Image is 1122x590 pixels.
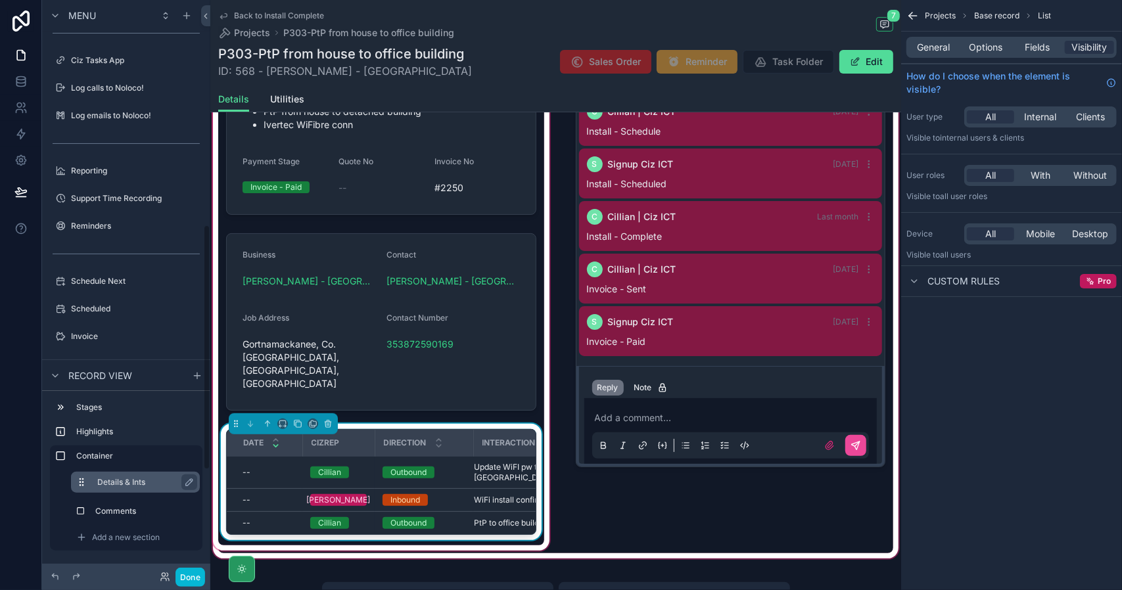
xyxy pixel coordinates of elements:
[940,133,1024,143] span: Internal users & clients
[218,26,270,39] a: Projects
[270,87,304,114] a: Utilities
[1031,169,1050,182] span: With
[71,331,200,342] label: Invoice
[71,166,200,176] label: Reporting
[218,11,324,21] a: Back to Install Complete
[906,229,959,239] label: Device
[71,55,200,66] label: Ciz Tasks App
[50,188,202,209] a: Support Time Recording
[1025,110,1057,124] span: Internal
[283,26,454,39] a: P303-PtP from house to office building
[927,275,1000,288] span: Custom rules
[906,70,1117,96] a: How do I choose when the element is visible?
[50,271,202,292] a: Schedule Next
[1073,227,1109,240] span: Desktop
[218,45,472,63] h1: P303-PtP from house to office building
[50,353,202,374] a: Quote
[218,63,472,79] span: ID: 568 - [PERSON_NAME] - [GEOGRAPHIC_DATA]
[50,216,202,237] a: Reminders
[1025,41,1050,54] span: Fields
[906,112,959,122] label: User type
[97,477,189,488] label: Details & Ints
[1074,169,1108,182] span: Without
[906,250,1117,260] p: Visible to
[974,11,1019,21] span: Base record
[71,276,200,286] label: Schedule Next
[482,438,561,448] span: Interaction Name
[175,568,205,587] button: Done
[270,93,304,106] span: Utilities
[918,41,950,54] span: General
[76,451,197,461] label: Container
[969,41,1002,54] span: Options
[71,83,200,93] label: Log calls to Noloco!
[71,304,200,314] label: Scheduled
[1038,11,1051,21] span: List
[234,11,324,21] span: Back to Install Complete
[906,170,959,181] label: User roles
[985,169,996,182] span: All
[876,17,893,34] button: 7
[985,227,996,240] span: All
[76,402,197,413] label: Stages
[92,532,160,543] span: Add a new section
[42,391,210,564] div: scrollable content
[234,26,270,39] span: Projects
[1098,276,1111,286] span: Pro
[71,359,200,369] label: Quote
[887,9,900,22] span: 7
[1076,110,1105,124] span: Clients
[925,11,956,21] span: Projects
[76,426,197,437] label: Highlights
[940,191,987,201] span: All user roles
[95,506,195,516] label: Comments
[312,438,340,448] span: CizRep
[71,193,200,204] label: Support Time Recording
[68,9,96,22] span: Menu
[839,50,893,74] button: Edit
[384,438,427,448] span: Direction
[906,70,1101,96] span: How do I choose when the element is visible?
[50,160,202,181] a: Reporting
[71,221,200,231] label: Reminders
[1026,227,1055,240] span: Mobile
[50,326,202,347] a: Invoice
[68,369,132,382] span: Record view
[940,250,971,260] span: all users
[906,133,1117,143] p: Visible to
[985,110,996,124] span: All
[218,87,249,112] a: Details
[71,110,200,121] label: Log emails to Noloco!
[218,93,249,106] span: Details
[906,191,1117,202] p: Visible to
[50,298,202,319] a: Scheduled
[243,438,264,448] span: Date
[1072,41,1108,54] span: Visibility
